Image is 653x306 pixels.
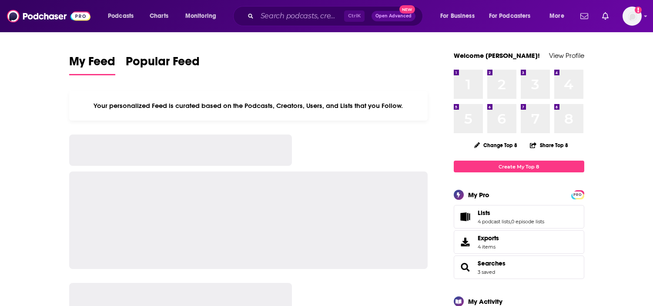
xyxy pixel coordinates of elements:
span: Podcasts [108,10,134,22]
a: View Profile [549,51,584,60]
a: Charts [144,9,174,23]
a: Exports [454,230,584,254]
span: Exports [478,234,499,242]
div: My Activity [468,297,502,306]
button: Open AdvancedNew [372,11,415,21]
a: 3 saved [478,269,495,275]
a: PRO [573,191,583,198]
span: Popular Feed [126,54,200,74]
span: Lists [478,209,490,217]
a: Lists [457,211,474,223]
button: Show profile menu [623,7,642,26]
button: open menu [102,9,145,23]
span: More [549,10,564,22]
span: 4 items [478,244,499,250]
input: Search podcasts, credits, & more... [257,9,344,23]
span: Searches [454,256,584,279]
span: Exports [457,236,474,248]
div: My Pro [468,191,489,199]
span: Monitoring [185,10,216,22]
button: open menu [434,9,486,23]
a: Create My Top 8 [454,161,584,172]
button: open menu [179,9,228,23]
span: My Feed [69,54,115,74]
button: Share Top 8 [529,137,569,154]
a: Popular Feed [126,54,200,75]
a: Searches [478,259,506,267]
button: Change Top 8 [469,140,523,151]
a: Show notifications dropdown [577,9,592,24]
span: Lists [454,205,584,229]
span: For Podcasters [489,10,531,22]
a: My Feed [69,54,115,75]
button: open menu [483,9,543,23]
span: New [399,5,415,13]
span: For Business [440,10,475,22]
div: Search podcasts, credits, & more... [241,6,431,26]
span: PRO [573,192,583,198]
a: Welcome [PERSON_NAME]! [454,51,540,60]
a: Searches [457,261,474,273]
svg: Add a profile image [635,7,642,13]
span: Charts [150,10,168,22]
span: Open Advanced [375,14,412,18]
span: Ctrl K [344,10,365,22]
a: Lists [478,209,544,217]
img: User Profile [623,7,642,26]
div: Your personalized Feed is curated based on the Podcasts, Creators, Users, and Lists that you Follow. [69,91,428,121]
a: Show notifications dropdown [599,9,612,24]
span: Logged in as ABolliger [623,7,642,26]
a: 0 episode lists [511,219,544,225]
a: 4 podcast lists [478,219,510,225]
button: open menu [543,9,575,23]
img: Podchaser - Follow, Share and Rate Podcasts [7,8,90,24]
